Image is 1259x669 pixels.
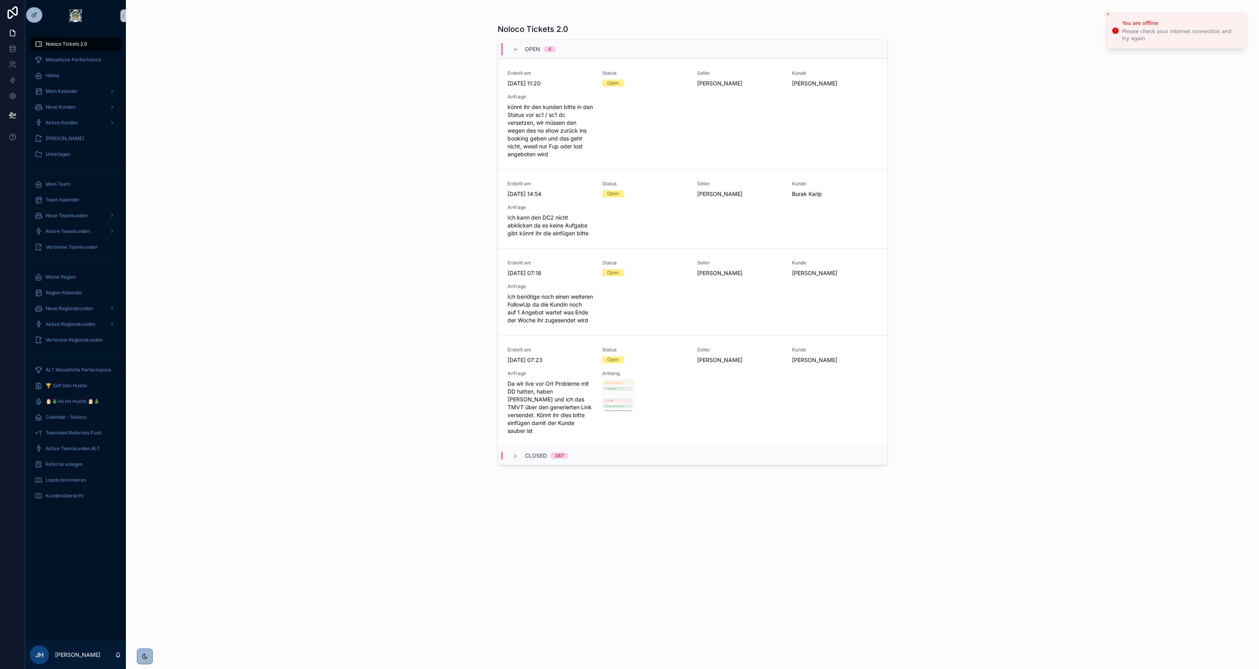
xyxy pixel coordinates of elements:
span: Status [602,70,688,76]
a: Verlorene Regionskunden [30,333,121,347]
span: Status [602,260,688,266]
span: Da wir live vor Ort Probleme mit DD hatten, haben [PERSON_NAME] und ich das TMVT über den generie... [508,380,593,435]
span: Aktive Regionskunden [46,321,95,327]
span: Verlorene Regionskunden [46,337,103,343]
span: Aktive Teamkunden [46,228,90,235]
h1: Noloco Tickets 2.0 [498,24,568,35]
span: Mein Kalender [46,88,78,94]
span: Anfrage [508,283,593,290]
div: Open [607,190,619,197]
span: Ich benötige noch einen weiteren FollowUp da die Kundin noch auf 1 Angebot wartet was Ende der Wo... [508,293,593,324]
span: Anfrage [508,94,593,100]
a: Unterlagen [30,147,121,161]
span: Neue Teamkunden [46,213,88,219]
a: Erstellt am[DATE] 07:23StatusOpenSeller[PERSON_NAME]Kunde[PERSON_NAME]AnfrageDa wir live vor Ort ... [498,335,887,446]
div: You are offline [1122,19,1240,27]
span: Erstellt am [508,181,593,187]
span: Burak Karip [792,190,877,198]
a: Erstellt am[DATE] 07:18StatusOpenSeller[PERSON_NAME]Kunde[PERSON_NAME]AnfrageIch benötige noch ei... [498,248,887,335]
span: [PERSON_NAME] [697,79,783,87]
span: Neue Kunden [46,104,76,110]
span: [DATE] 11:20 [508,79,593,87]
span: Unterlagen [46,151,70,157]
div: Open [607,269,619,276]
span: Kundenübersicht [46,493,83,499]
span: Referral anlegen [46,461,83,468]
span: Aktive Teamkunden ALT [46,445,100,452]
a: Mein Kalender [30,84,121,98]
span: 🏆 Self Gen Hustle [46,383,87,389]
span: [DATE] 07:23 [508,356,593,364]
div: Please check your internet connection and try again [1122,28,1240,42]
div: 387 [555,453,564,459]
a: Erstellt am[DATE] 11:20StatusOpenSeller[PERSON_NAME]Kunde[PERSON_NAME]Anfragekönnt ihr den kunden... [498,59,887,169]
span: Seller [697,260,783,266]
span: Seller [697,70,783,76]
span: Leads terminieren [46,477,86,483]
span: Team Kalender [46,197,79,203]
span: [PERSON_NAME] [46,135,84,142]
span: JH [35,650,44,660]
a: Team Kalender [30,193,121,207]
span: Monatliche Performance [46,57,101,63]
span: Kunde [792,181,877,187]
a: Aktive Regionskunden [30,317,121,331]
a: Mein Team [30,177,121,191]
span: Status [602,347,688,353]
span: Home [46,72,59,79]
span: Verlorene Teamkunden [46,244,98,250]
a: Leads terminieren [30,473,121,487]
span: [PERSON_NAME] [792,356,877,364]
span: Aktive Kunden [46,120,78,126]
a: Referral anlegen [30,457,121,471]
span: [DATE] 14:54 [508,190,593,198]
a: Kundenübersicht [30,489,121,503]
span: Erstellt am [508,347,593,353]
span: [PERSON_NAME] [792,79,877,87]
span: Noloco Tickets 2.0 [46,41,87,47]
p: [PERSON_NAME] [55,651,100,659]
div: Open [607,356,619,363]
span: Region Kalender [46,290,82,296]
a: Aktive Kunden [30,116,121,130]
span: Anfrage [508,204,593,211]
a: Verlorene Teamkunden [30,240,121,254]
span: Closed [525,452,547,460]
span: Anhang [602,370,688,377]
a: Noloco Tickets 2.0 [30,37,121,51]
span: könnt ihr den kunden bitte in den Status vor sc1 / sc1 dc versetzen, wir müssen den wegen des no ... [508,103,593,158]
span: 🎅🎄Ho Ho Hustle 🎅🎄 [46,398,100,405]
span: Seller [697,181,783,187]
span: Kunde [792,70,877,76]
a: Meine Region [30,270,121,284]
span: Mein Team [46,181,70,187]
a: Calendar - Noloco [30,410,121,424]
span: ALT Monatliche Performance [46,367,111,373]
span: Anfrage [508,370,593,377]
a: Neue Teamkunden [30,209,121,223]
a: 🎅🎄Ho Ho Hustle 🎅🎄 [30,394,121,408]
span: [PERSON_NAME] [697,190,783,198]
span: [PERSON_NAME] [697,269,783,277]
span: Status [602,181,688,187]
span: Seller [697,347,783,353]
div: Open [607,79,619,87]
a: Home [30,68,121,83]
span: Teamlead Referrals Push [46,430,102,436]
a: Erstellt am[DATE] 14:54StatusOpenSeller[PERSON_NAME]KundeBurak KaripAnfrageIch kann den DC2 nicht... [498,169,887,248]
a: Neue Kunden [30,100,121,114]
span: [DATE] 07:18 [508,269,593,277]
span: Ich kann den DC2 nicht abklicken da es keine Aufgabe gibt könnt ihr die einfügen bitte [508,214,593,237]
a: Teamlead Referrals Push [30,426,121,440]
span: Neue Regionskunden [46,305,93,312]
div: scrollable content [25,31,126,513]
a: [PERSON_NAME] [30,131,121,146]
a: Neue Regionskunden [30,301,121,316]
a: Monatliche Performance [30,53,121,67]
a: 🏆 Self Gen Hustle [30,379,121,393]
button: Close toast [1104,10,1112,18]
span: Erstellt am [508,70,593,76]
div: 4 [548,46,551,52]
span: Kunde [792,260,877,266]
img: App logo [69,9,82,22]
